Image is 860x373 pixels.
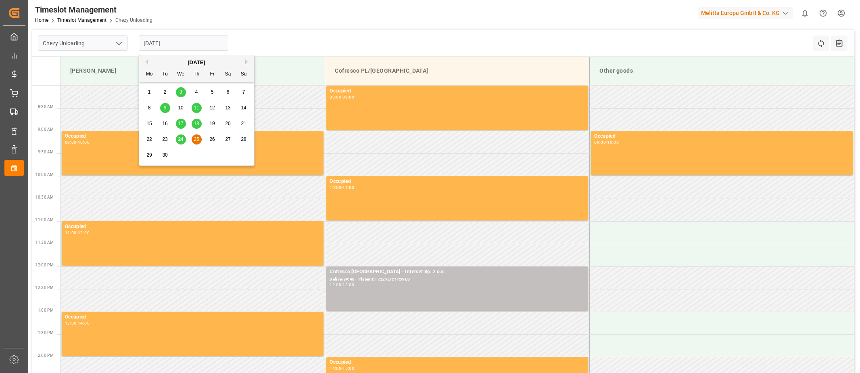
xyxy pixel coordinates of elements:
[239,103,249,113] div: Choose Sunday, September 14th, 2025
[146,152,152,158] span: 29
[176,87,186,97] div: Choose Wednesday, September 3rd, 2025
[144,119,154,129] div: Choose Monday, September 15th, 2025
[57,17,106,23] a: Timeslot Management
[223,103,233,113] div: Choose Saturday, September 13th, 2025
[162,121,167,126] span: 16
[35,4,152,16] div: Timeslot Management
[35,17,48,23] a: Home
[195,89,198,95] span: 4
[35,195,54,199] span: 10:30 AM
[192,134,202,145] div: Choose Thursday, September 25th, 2025
[65,313,320,321] div: Occupied
[178,121,183,126] span: 17
[146,136,152,142] span: 22
[144,87,154,97] div: Choose Monday, September 1st, 2025
[78,140,90,144] div: 10:00
[160,87,170,97] div: Choose Tuesday, September 2nd, 2025
[341,186,342,189] div: -
[160,134,170,145] div: Choose Tuesday, September 23rd, 2025
[180,89,182,95] span: 3
[225,136,230,142] span: 27
[341,283,342,287] div: -
[330,95,341,99] div: 08:00
[144,150,154,160] div: Choose Monday, September 29th, 2025
[35,172,54,177] span: 10:00 AM
[164,89,167,95] span: 2
[341,367,342,370] div: -
[77,321,78,325] div: -
[342,95,354,99] div: 09:00
[207,69,217,80] div: Fr
[330,178,585,186] div: Occupied
[330,276,585,283] div: Delivery#:48 - Plate#:CT7229L/CTR59E8
[594,132,850,140] div: Occupied
[225,105,230,111] span: 13
[192,103,202,113] div: Choose Thursday, September 11th, 2025
[143,59,148,64] button: Previous Month
[38,127,54,132] span: 9:00 AM
[330,283,341,287] div: 12:00
[241,136,246,142] span: 28
[223,87,233,97] div: Choose Saturday, September 6th, 2025
[225,121,230,126] span: 20
[223,69,233,80] div: Sa
[77,140,78,144] div: -
[223,134,233,145] div: Choose Saturday, September 27th, 2025
[67,63,318,78] div: [PERSON_NAME]
[65,321,77,325] div: 13:00
[330,268,585,276] div: Cofresco [GEOGRAPHIC_DATA] - Interset Sp. z o.o.
[142,84,252,163] div: month 2025-09
[160,69,170,80] div: Tu
[65,132,320,140] div: Occupied
[176,119,186,129] div: Choose Wednesday, September 17th, 2025
[245,59,250,64] button: Next Month
[194,121,199,126] span: 18
[192,69,202,80] div: Th
[35,218,54,222] span: 11:00 AM
[194,105,199,111] span: 11
[342,367,354,370] div: 15:00
[65,140,77,144] div: 09:00
[209,136,215,142] span: 26
[144,103,154,113] div: Choose Monday, September 8th, 2025
[139,59,254,67] div: [DATE]
[178,136,183,142] span: 24
[78,321,90,325] div: 14:00
[242,89,245,95] span: 7
[38,150,54,154] span: 9:30 AM
[241,105,246,111] span: 14
[176,103,186,113] div: Choose Wednesday, September 10th, 2025
[596,63,847,78] div: Other goods
[77,231,78,235] div: -
[227,89,230,95] span: 6
[241,121,246,126] span: 21
[239,69,249,80] div: Su
[164,105,167,111] span: 9
[607,140,619,144] div: 10:00
[698,5,796,21] button: Melitta Europa GmbH & Co. KG
[146,121,152,126] span: 15
[160,103,170,113] div: Choose Tuesday, September 9th, 2025
[144,134,154,145] div: Choose Monday, September 22nd, 2025
[162,136,167,142] span: 23
[35,285,54,290] span: 12:30 PM
[239,134,249,145] div: Choose Sunday, September 28th, 2025
[239,119,249,129] div: Choose Sunday, September 21st, 2025
[113,37,125,50] button: open menu
[38,353,54,358] span: 2:00 PM
[139,36,228,51] input: DD-MM-YYYY
[332,63,583,78] div: Cofresco PL/[GEOGRAPHIC_DATA]
[160,119,170,129] div: Choose Tuesday, September 16th, 2025
[35,240,54,245] span: 11:30 AM
[194,136,199,142] span: 25
[209,121,215,126] span: 19
[176,134,186,145] div: Choose Wednesday, September 24th, 2025
[330,367,341,370] div: 14:00
[160,150,170,160] div: Choose Tuesday, September 30th, 2025
[144,69,154,80] div: Mo
[330,358,585,367] div: Occupied
[38,331,54,335] span: 1:30 PM
[606,140,607,144] div: -
[211,89,214,95] span: 5
[207,119,217,129] div: Choose Friday, September 19th, 2025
